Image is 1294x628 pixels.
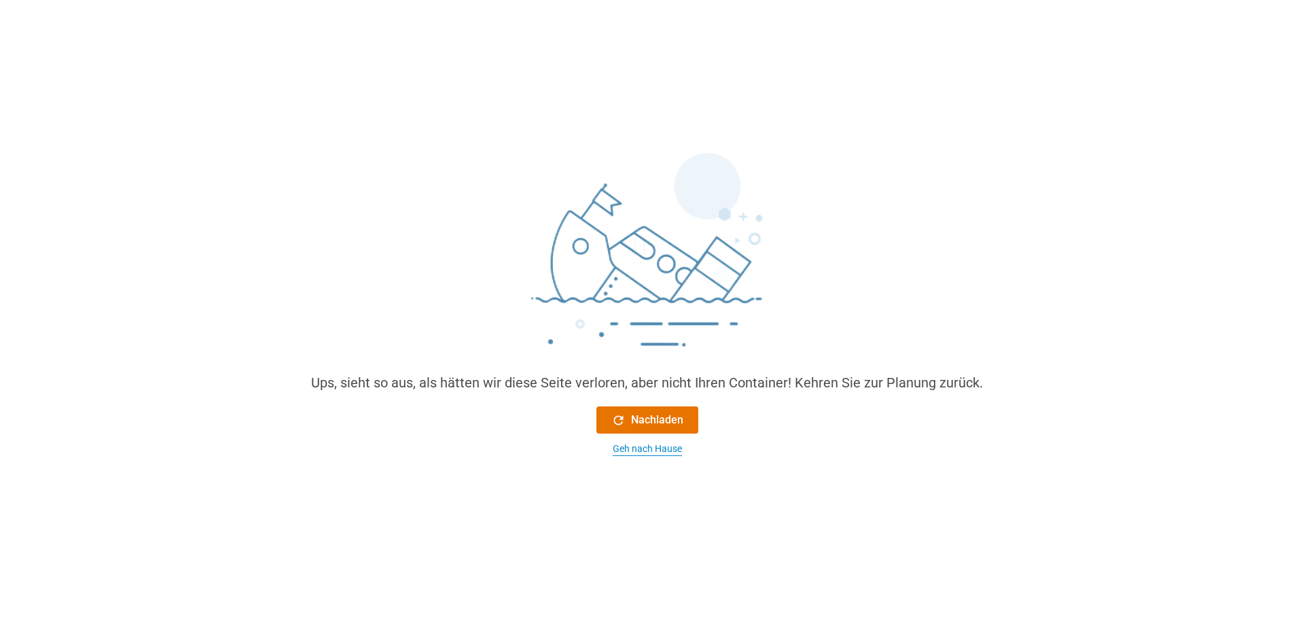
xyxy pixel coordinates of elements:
img: sinking_ship.png [444,147,851,372]
div: Geh nach Hause [613,442,682,456]
button: Geh nach Hause [596,442,698,456]
button: Nachladen [596,406,698,434]
div: Ups, sieht so aus, als hätten wir diese Seite verloren, aber nicht Ihren Container! Kehren Sie zu... [311,372,983,393]
font: Nachladen [631,412,683,428]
